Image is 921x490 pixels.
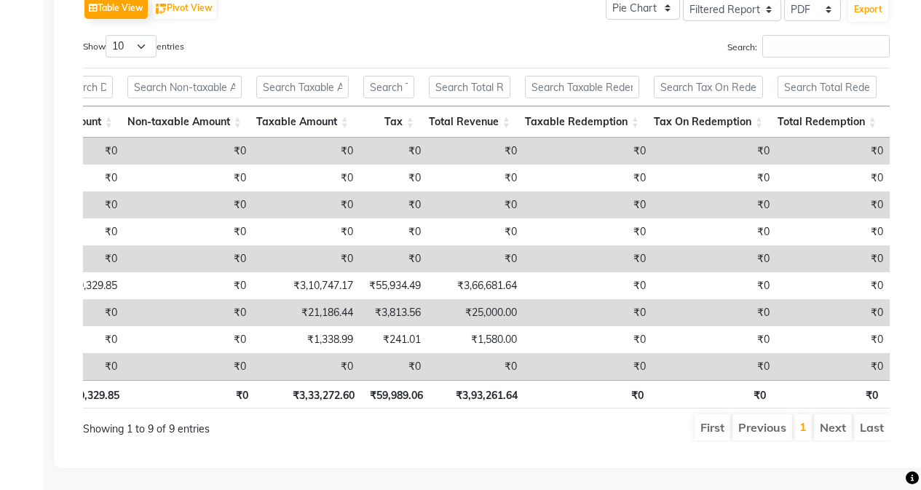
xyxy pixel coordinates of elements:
td: ₹0 [653,218,777,245]
td: ₹0 [428,191,524,218]
input: Search Taxable Redemption [525,76,639,98]
td: ₹0 [124,218,253,245]
th: Total Redemption: activate to sort column ascending [770,106,884,138]
label: Search: [727,35,890,58]
input: Search Discount [58,76,113,98]
td: ₹0 [56,218,124,245]
td: ₹0 [524,272,653,299]
td: ₹0 [360,165,428,191]
td: ₹0 [653,245,777,272]
td: ₹0 [524,138,653,165]
td: ₹0 [56,191,124,218]
th: ₹0 [127,380,256,408]
td: ₹0 [124,299,253,326]
td: ₹0 [777,353,890,380]
th: ₹3,33,272.60 [256,380,362,408]
th: Taxable Amount: activate to sort column ascending [249,106,356,138]
td: ₹0 [253,165,360,191]
td: ₹0 [56,299,124,326]
td: ₹0 [524,165,653,191]
td: ₹0 [360,353,428,380]
td: ₹0 [253,245,360,272]
input: Search Tax On Redemption [654,76,763,98]
select: Showentries [106,35,157,58]
td: ₹3,10,747.17 [253,272,360,299]
td: ₹55,934.49 [360,272,428,299]
td: ₹0 [524,353,653,380]
td: ₹0 [653,165,777,191]
td: ₹0 [777,299,890,326]
th: Non-taxable Amount: activate to sort column ascending [120,106,249,138]
td: ₹1,580.00 [428,326,524,353]
td: ₹0 [777,165,890,191]
th: ₹59,989.06 [362,380,430,408]
td: ₹0 [428,138,524,165]
td: ₹0 [56,138,124,165]
td: ₹0 [360,138,428,165]
td: ₹0 [524,299,653,326]
td: ₹0 [124,245,253,272]
input: Search Total Redemption [778,76,877,98]
td: ₹0 [124,326,253,353]
td: ₹0 [777,245,890,272]
td: ₹0 [253,218,360,245]
th: Total Revenue: activate to sort column ascending [422,106,518,138]
td: ₹0 [777,138,890,165]
td: ₹0 [653,353,777,380]
td: ₹29,329.85 [56,272,124,299]
td: ₹3,66,681.64 [428,272,524,299]
td: ₹0 [360,191,428,218]
td: ₹0 [124,138,253,165]
th: ₹0 [773,380,885,408]
th: Taxable Redemption: activate to sort column ascending [518,106,647,138]
td: ₹0 [253,138,360,165]
th: ₹0 [651,380,773,408]
td: ₹0 [253,353,360,380]
label: Show entries [83,35,184,58]
th: Tax: activate to sort column ascending [356,106,422,138]
td: ₹0 [524,326,653,353]
td: ₹0 [428,353,524,380]
td: ₹0 [56,326,124,353]
td: ₹0 [124,353,253,380]
td: ₹3,813.56 [360,299,428,326]
td: ₹0 [524,191,653,218]
input: Search Total Revenue [429,76,510,98]
img: pivot.png [156,4,167,15]
input: Search Non-taxable Amount [127,76,242,98]
td: ₹241.01 [360,326,428,353]
td: ₹0 [428,218,524,245]
td: ₹0 [777,272,890,299]
td: ₹0 [360,218,428,245]
td: ₹0 [777,326,890,353]
input: Search Tax [363,76,414,98]
input: Search: [762,35,890,58]
td: ₹0 [360,245,428,272]
td: ₹21,186.44 [253,299,360,326]
td: ₹0 [524,245,653,272]
td: ₹0 [56,165,124,191]
td: ₹0 [124,272,253,299]
td: ₹0 [777,191,890,218]
td: ₹0 [124,191,253,218]
td: ₹0 [428,165,524,191]
th: ₹0 [525,380,651,408]
td: ₹0 [653,272,777,299]
div: Showing 1 to 9 of 9 entries [83,413,406,437]
td: ₹0 [56,353,124,380]
td: ₹0 [653,299,777,326]
th: ₹29,329.85 [58,380,127,408]
a: 1 [799,419,807,434]
td: ₹0 [653,326,777,353]
td: ₹0 [524,218,653,245]
input: Search Taxable Amount [256,76,349,98]
td: ₹0 [253,191,360,218]
td: ₹0 [653,191,777,218]
td: ₹0 [653,138,777,165]
td: ₹0 [428,245,524,272]
th: ₹3,93,261.64 [430,380,525,408]
th: Tax On Redemption: activate to sort column ascending [647,106,770,138]
td: ₹0 [777,218,890,245]
th: Discount: activate to sort column ascending [51,106,120,138]
td: ₹1,338.99 [253,326,360,353]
